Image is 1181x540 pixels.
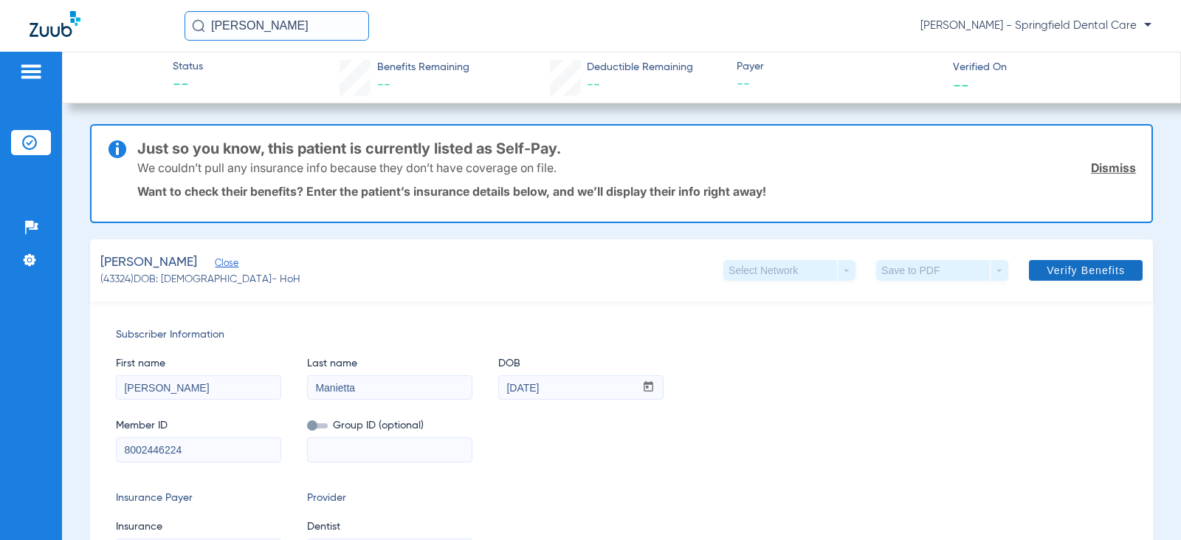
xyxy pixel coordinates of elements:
span: Member ID [116,418,281,434]
img: info-icon [109,140,126,158]
span: -- [377,78,390,92]
span: Subscriber Information [116,327,1127,343]
span: Close [215,258,228,272]
img: hamburger-icon [19,63,43,81]
button: Open calendar [634,376,663,400]
span: Dentist [307,519,472,535]
p: We couldn’t pull any insurance info because they don’t have coverage on file. [137,160,557,175]
span: Insurance [116,519,281,535]
img: Zuub Logo [30,11,80,37]
span: -- [587,78,600,92]
span: Status [173,59,203,75]
span: -- [737,75,940,94]
span: Provider [307,491,472,506]
span: -- [173,75,203,96]
input: Search for patients [185,11,369,41]
span: Insurance Payer [116,491,281,506]
span: Deductible Remaining [587,60,693,75]
span: [PERSON_NAME] - Springfield Dental Care [920,18,1151,33]
span: -- [953,77,969,92]
span: First name [116,356,281,372]
span: [PERSON_NAME] [100,253,197,272]
p: Want to check their benefits? Enter the patient’s insurance details below, and we’ll display thei... [137,184,1136,199]
a: Dismiss [1091,160,1136,175]
button: Verify Benefits [1029,260,1143,281]
span: Group ID (optional) [307,418,472,434]
span: Verified On [953,60,1157,75]
span: DOB [498,356,664,372]
span: Benefits Remaining [377,60,469,75]
span: Verify Benefits [1047,264,1125,276]
span: (43324) DOB: [DEMOGRAPHIC_DATA] - HoH [100,272,300,287]
span: Payer [737,59,940,75]
h3: Just so you know, this patient is currently listed as Self-Pay. [137,141,1136,156]
img: Search Icon [192,19,205,33]
span: Last name [307,356,472,372]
